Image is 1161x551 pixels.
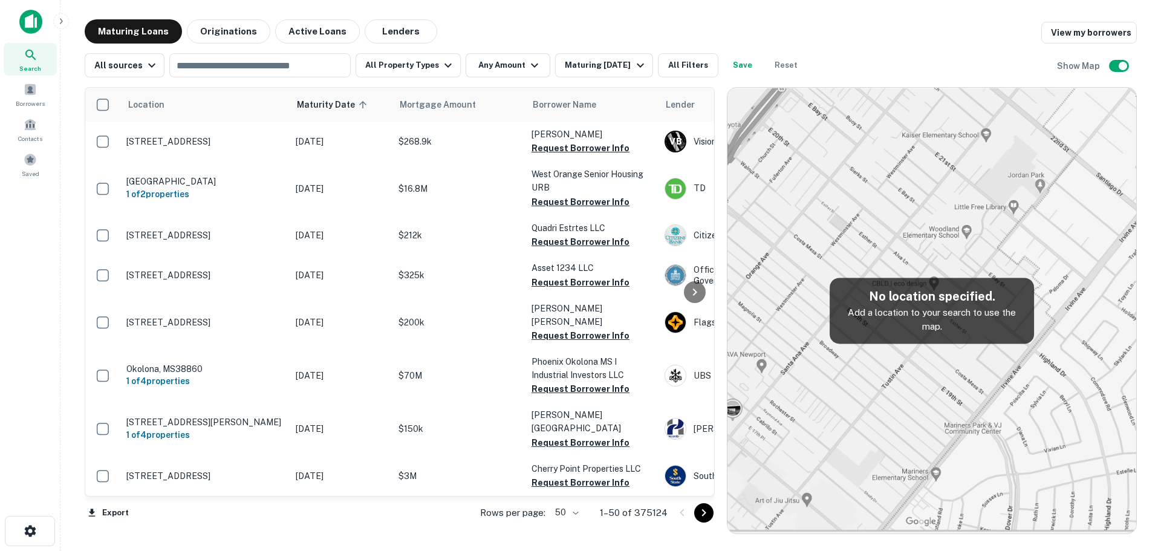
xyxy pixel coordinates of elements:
[839,305,1024,334] p: Add a location to your search to use the map.
[727,88,1136,533] img: map-placeholder.webp
[392,88,525,122] th: Mortgage Amount
[533,97,596,112] span: Borrower Name
[4,43,57,76] a: Search
[666,97,695,112] span: Lender
[128,97,164,112] span: Location
[126,176,284,187] p: [GEOGRAPHIC_DATA]
[16,99,45,108] span: Borrowers
[532,462,652,475] p: Cherry Point Properties LLC
[398,182,519,195] p: $16.8M
[665,466,686,486] img: picture
[94,58,159,73] div: All sources
[398,135,519,148] p: $268.9k
[665,264,846,286] div: Office Of Program Policy Analysis And Government Accountability (oppaga)
[767,53,805,77] button: Reset
[532,328,629,343] button: Request Borrower Info
[126,270,284,281] p: [STREET_ADDRESS]
[126,417,284,428] p: [STREET_ADDRESS][PERSON_NAME]
[126,230,284,241] p: [STREET_ADDRESS]
[665,465,846,487] div: Southstate Bank, National Association
[665,224,846,246] div: Citizens Bank Of LAS Cruces
[665,419,686,439] img: picture
[665,265,686,285] img: picture
[532,221,652,235] p: Quadri Estrtes LLC
[126,187,284,201] h6: 1 of 2 properties
[1057,59,1102,73] h6: Show Map
[665,418,846,440] div: [PERSON_NAME] Bank
[85,504,132,522] button: Export
[296,182,386,195] p: [DATE]
[665,312,686,333] img: picture
[1041,22,1137,44] a: View my borrowers
[665,178,686,199] img: picture
[694,503,714,523] button: Go to next page
[400,97,492,112] span: Mortgage Amount
[126,136,284,147] p: [STREET_ADDRESS]
[665,365,686,386] img: picture
[356,53,461,77] button: All Property Types
[126,471,284,481] p: [STREET_ADDRESS]
[365,19,437,44] button: Lenders
[296,269,386,282] p: [DATE]
[398,422,519,435] p: $150k
[525,88,659,122] th: Borrower Name
[4,148,57,181] a: Saved
[4,78,57,111] a: Borrowers
[296,369,386,382] p: [DATE]
[532,168,652,194] p: West Orange Senior Housing URB
[398,469,519,483] p: $3M
[665,311,846,333] div: Flagstar Bank
[532,435,629,450] button: Request Borrower Info
[665,178,846,200] div: TD
[4,113,57,146] a: Contacts
[532,302,652,328] p: [PERSON_NAME] [PERSON_NAME]
[532,235,629,249] button: Request Borrower Info
[187,19,270,44] button: Originations
[296,469,386,483] p: [DATE]
[85,19,182,44] button: Maturing Loans
[398,269,519,282] p: $325k
[398,316,519,329] p: $200k
[532,141,629,155] button: Request Borrower Info
[550,504,580,521] div: 50
[532,261,652,275] p: Asset 1234 LLC
[120,88,290,122] th: Location
[665,131,846,152] div: Vision Bank
[19,10,42,34] img: capitalize-icon.png
[19,64,41,73] span: Search
[532,475,629,490] button: Request Borrower Info
[296,229,386,242] p: [DATE]
[18,134,42,143] span: Contacts
[723,53,762,77] button: Save your search to get updates of matches that match your search criteria.
[600,506,668,520] p: 1–50 of 375124
[466,53,550,77] button: Any Amount
[532,408,652,435] p: [PERSON_NAME][GEOGRAPHIC_DATA]
[665,225,686,246] img: picture
[555,53,652,77] button: Maturing [DATE]
[126,428,284,442] h6: 1 of 4 properties
[532,382,629,396] button: Request Borrower Info
[532,275,629,290] button: Request Borrower Info
[480,506,545,520] p: Rows per page:
[398,229,519,242] p: $212k
[275,19,360,44] button: Active Loans
[296,422,386,435] p: [DATE]
[290,88,392,122] th: Maturity Date
[22,169,39,178] span: Saved
[297,97,371,112] span: Maturity Date
[532,195,629,209] button: Request Borrower Info
[126,374,284,388] h6: 1 of 4 properties
[1101,454,1161,512] iframe: Chat Widget
[296,135,386,148] p: [DATE]
[665,365,846,386] div: UBS
[85,53,164,77] button: All sources
[658,53,718,77] button: All Filters
[532,355,652,382] p: Phoenix Okolona MS I Industrial Investors LLC
[126,317,284,328] p: [STREET_ADDRESS]
[565,58,647,73] div: Maturing [DATE]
